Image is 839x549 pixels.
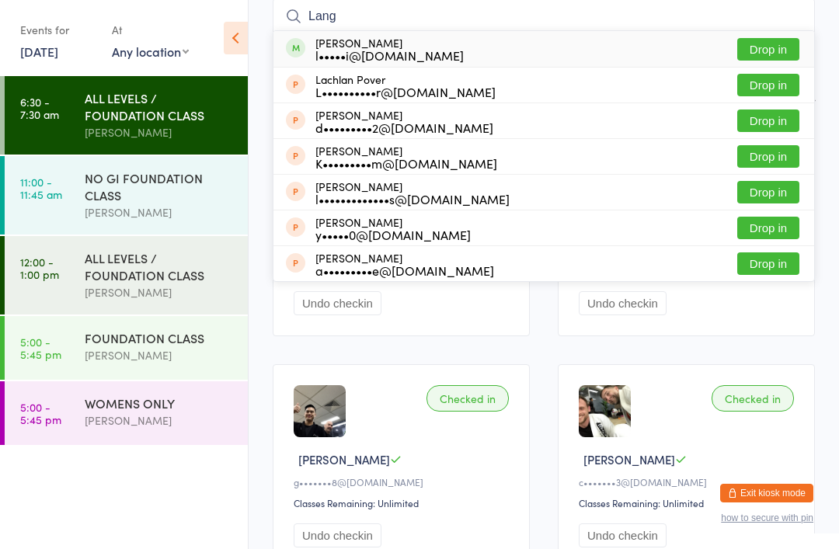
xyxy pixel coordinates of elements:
[720,484,813,502] button: Exit kiosk mode
[712,385,794,412] div: Checked in
[5,236,248,314] a: 12:00 -1:00 pmALL LEVELS / FOUNDATION CLASS[PERSON_NAME]
[85,249,235,283] div: ALL LEVELS / FOUNDATION CLASS
[85,346,235,364] div: [PERSON_NAME]
[315,36,464,61] div: [PERSON_NAME]
[5,316,248,380] a: 5:00 -5:45 pmFOUNDATION CLASS[PERSON_NAME]
[294,291,381,315] button: Undo checkin
[20,96,59,120] time: 6:30 - 7:30 am
[85,283,235,301] div: [PERSON_NAME]
[294,523,381,547] button: Undo checkin
[315,121,493,134] div: d•••••••••2@[DOMAIN_NAME]
[315,157,497,169] div: K•••••••••m@[DOMAIN_NAME]
[20,401,61,426] time: 5:00 - 5:45 pm
[298,451,390,467] span: [PERSON_NAME]
[315,193,510,205] div: l•••••••••••••s@[DOMAIN_NAME]
[5,156,248,235] a: 11:00 -11:45 amNO GI FOUNDATION CLASS[PERSON_NAME]
[85,412,235,429] div: [PERSON_NAME]
[315,144,497,169] div: [PERSON_NAME]
[85,203,235,221] div: [PERSON_NAME]
[315,252,494,276] div: [PERSON_NAME]
[737,217,799,239] button: Drop in
[737,109,799,132] button: Drop in
[85,329,235,346] div: FOUNDATION CLASS
[85,394,235,412] div: WOMENS ONLY
[5,76,248,155] a: 6:30 -7:30 amALL LEVELS / FOUNDATION CLASS[PERSON_NAME]
[737,38,799,61] button: Drop in
[315,180,510,205] div: [PERSON_NAME]
[112,43,189,60] div: Any location
[85,89,235,123] div: ALL LEVELS / FOUNDATION CLASS
[5,381,248,445] a: 5:00 -5:45 pmWOMENS ONLY[PERSON_NAME]
[315,264,494,276] div: a•••••••••e@[DOMAIN_NAME]
[579,291,667,315] button: Undo checkin
[721,513,813,523] button: how to secure with pin
[85,123,235,141] div: [PERSON_NAME]
[426,385,509,412] div: Checked in
[294,385,346,437] img: image1718915151.png
[737,74,799,96] button: Drop in
[579,523,667,547] button: Undo checkin
[583,451,675,467] span: [PERSON_NAME]
[315,109,493,134] div: [PERSON_NAME]
[294,475,513,488] div: g•••••••8@[DOMAIN_NAME]
[737,145,799,168] button: Drop in
[315,216,471,241] div: [PERSON_NAME]
[112,17,189,43] div: At
[579,496,799,509] div: Classes Remaining: Unlimited
[85,169,235,203] div: NO GI FOUNDATION CLASS
[315,73,496,98] div: Lachlan Pover
[579,385,631,437] img: image1718410506.png
[579,475,799,488] div: c•••••••3@[DOMAIN_NAME]
[20,43,58,60] a: [DATE]
[737,252,799,275] button: Drop in
[20,255,59,280] time: 12:00 - 1:00 pm
[294,496,513,509] div: Classes Remaining: Unlimited
[737,181,799,203] button: Drop in
[20,175,62,200] time: 11:00 - 11:45 am
[20,17,96,43] div: Events for
[20,335,61,360] time: 5:00 - 5:45 pm
[315,85,496,98] div: L••••••••••r@[DOMAIN_NAME]
[315,228,471,241] div: y•••••0@[DOMAIN_NAME]
[315,49,464,61] div: l•••••i@[DOMAIN_NAME]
